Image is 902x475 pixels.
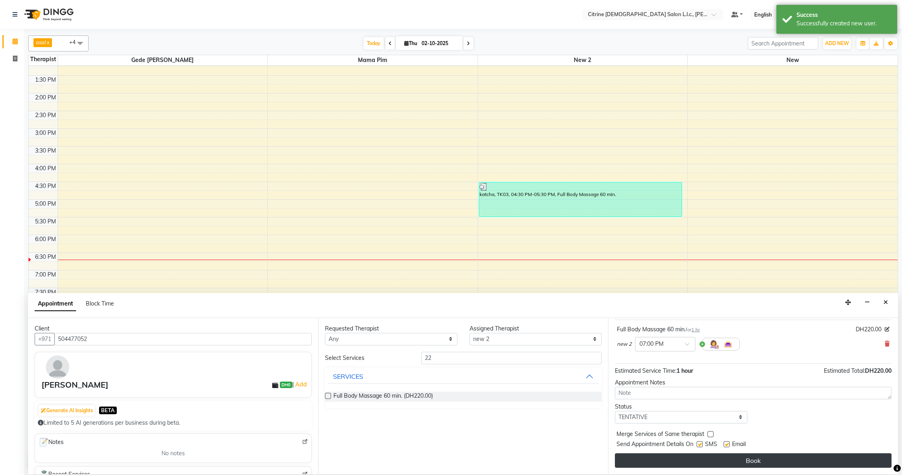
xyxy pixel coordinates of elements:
[58,55,268,65] span: Gede [PERSON_NAME]
[333,372,363,381] div: SERVICES
[29,55,58,64] div: Therapist
[33,271,58,279] div: 7:00 PM
[33,147,58,155] div: 3:30 PM
[615,367,676,374] span: Estimated Service Time:
[617,325,700,334] div: Full Body Massage 60 min.
[865,367,892,374] span: DH220.00
[686,327,700,332] small: for
[35,333,55,345] button: +971
[615,453,892,468] button: Book
[46,39,50,45] a: x
[688,55,898,65] span: new
[617,340,632,348] span: new 2
[419,37,459,50] input: 2025-10-02
[86,300,114,307] span: Block Time
[478,55,688,65] span: new 2
[328,369,598,384] button: SERVICES
[36,39,46,45] span: asal
[294,380,308,389] a: Add
[38,437,64,448] span: Notes
[364,37,384,50] span: Today
[880,296,892,309] button: Close
[617,430,704,440] span: Merge Services of Same therapist
[292,380,308,389] span: |
[33,235,58,244] div: 6:00 PM
[38,419,308,427] div: Limited to 5 AI generations per business during beta.
[691,327,700,332] span: 1 hr
[33,164,58,173] div: 4:00 PM
[35,324,312,333] div: Client
[402,40,419,46] span: Thu
[421,352,602,364] input: Search by service name
[333,392,433,402] span: Full Body Massage 60 min. (DH220.00)
[709,339,718,349] img: Hairdresser.png
[33,182,58,190] div: 4:30 PM
[161,449,185,458] span: No notes
[33,129,58,137] div: 3:00 PM
[99,407,117,414] span: BETA
[796,19,891,28] div: Successfully created new user.
[325,324,457,333] div: Requested Therapist
[33,217,58,226] div: 5:30 PM
[33,111,58,120] div: 2:30 PM
[319,354,415,362] div: Select Services
[46,355,69,379] img: avatar
[280,382,292,388] span: DH0
[54,333,312,345] input: Search by Name/Mobile/Email/Code
[33,76,58,84] div: 1:30 PM
[470,324,602,333] div: Assigned Therapist
[479,182,682,217] div: katcha, TK03, 04:30 PM-05:30 PM, Full Body Massage 60 min.
[35,297,76,311] span: Appointment
[69,39,82,45] span: +4
[615,403,747,411] div: Status
[21,3,76,26] img: logo
[41,379,108,391] div: [PERSON_NAME]
[33,200,58,208] div: 5:00 PM
[705,440,717,450] span: SMS
[732,440,746,450] span: Email
[33,288,58,297] div: 7:30 PM
[825,40,849,46] span: ADD NEW
[617,440,693,450] span: Send Appointment Details On
[33,93,58,102] div: 2:00 PM
[39,405,95,416] button: Generate AI Insights
[748,37,818,50] input: Search Appointment
[615,378,892,387] div: Appointment Notes
[796,11,891,19] div: Success
[723,339,733,349] img: Interior.png
[885,327,890,332] i: Edit price
[856,325,881,334] span: DH220.00
[823,38,851,49] button: ADD NEW
[676,367,693,374] span: 1 hour
[33,253,58,261] div: 6:30 PM
[268,55,478,65] span: Mama Pim
[824,367,865,374] span: Estimated Total:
